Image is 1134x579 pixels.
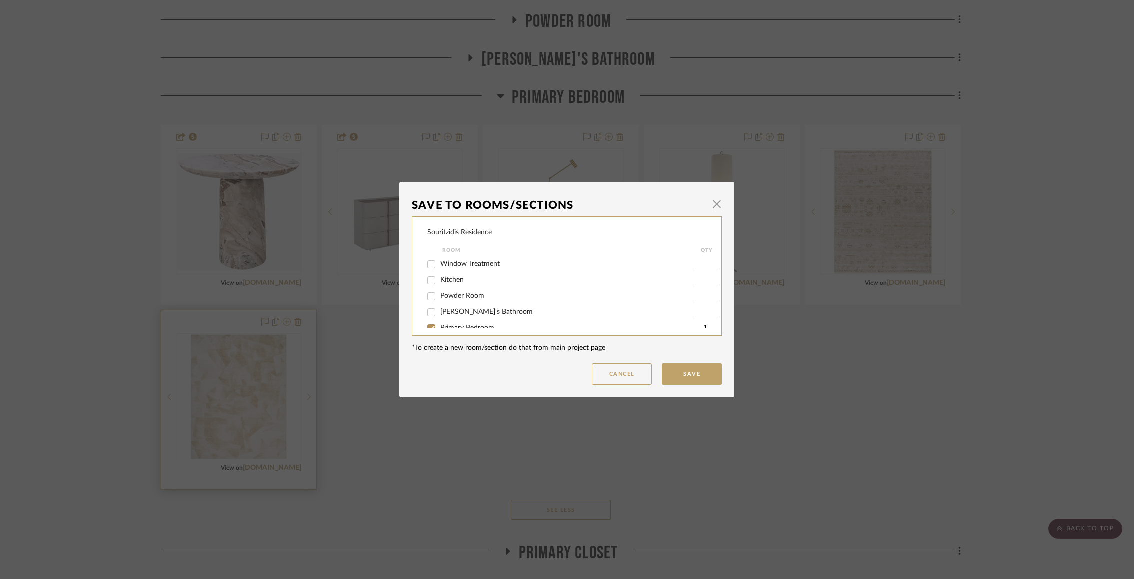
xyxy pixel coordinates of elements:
[412,194,722,216] dialog-header: Save To Rooms/Sections
[442,244,693,256] div: Room
[662,363,722,385] button: Save
[427,227,492,238] div: Souritzidis Residence
[412,343,722,353] div: *To create a new room/section do that from main project page
[440,276,464,283] span: Kitchen
[592,363,652,385] button: Cancel
[440,324,494,331] span: Primary Bedroom
[693,244,720,256] div: QTY
[440,308,533,315] span: [PERSON_NAME]'s Bathroom
[440,292,484,299] span: Powder Room
[412,194,707,216] div: Save To Rooms/Sections
[440,260,500,267] span: Window Treatment
[707,194,727,214] button: Close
